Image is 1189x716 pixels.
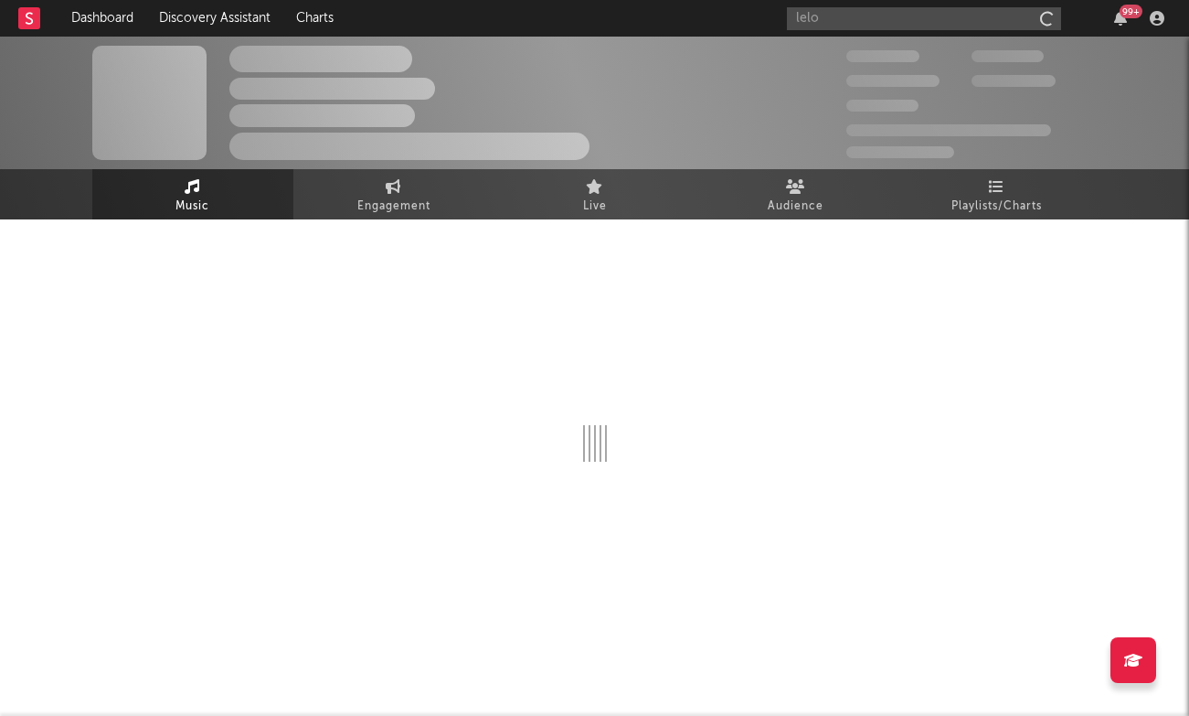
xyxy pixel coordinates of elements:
a: Playlists/Charts [897,169,1098,219]
span: 1,000,000 [971,75,1056,87]
span: 300,000 [846,50,919,62]
span: Live [583,196,607,218]
span: Jump Score: 85.0 [846,146,954,158]
div: 99 + [1120,5,1142,18]
span: 50,000,000 [846,75,940,87]
a: Audience [695,169,897,219]
span: 50,000,000 Monthly Listeners [846,124,1051,136]
input: Search for artists [787,7,1061,30]
span: 100,000 [971,50,1044,62]
span: Music [175,196,209,218]
a: Live [494,169,695,219]
span: Engagement [357,196,430,218]
a: Engagement [293,169,494,219]
a: Music [92,169,293,219]
button: 99+ [1114,11,1127,26]
span: 100,000 [846,100,918,112]
span: Playlists/Charts [951,196,1042,218]
span: Audience [768,196,823,218]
